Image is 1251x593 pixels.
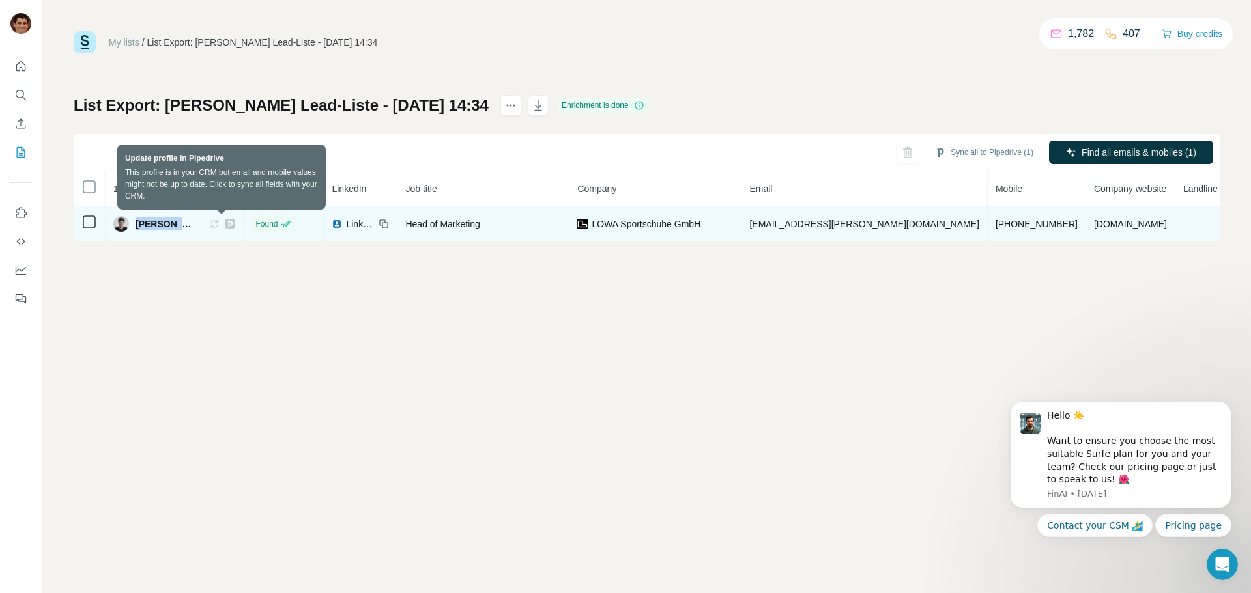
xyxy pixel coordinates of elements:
button: Use Surfe API [10,230,31,253]
button: Find all emails & mobiles (1) [1049,141,1213,164]
span: LinkedIn [332,184,366,194]
span: Company website [1094,184,1166,194]
span: LinkedIn [346,217,375,230]
span: Job title [405,184,437,194]
button: Use Surfe on LinkedIn [10,201,31,225]
div: List Export: [PERSON_NAME] Lead-Liste - [DATE] 14:34 [147,36,378,49]
img: Surfe Logo [74,31,96,53]
button: Quick start [10,55,31,78]
span: Company [577,184,616,194]
span: [DOMAIN_NAME] [1094,219,1167,229]
span: Mobile [996,184,1022,194]
h1: List Export: [PERSON_NAME] Lead-Liste - [DATE] 14:34 [74,95,489,116]
img: Avatar [10,13,31,34]
button: My lists [10,141,31,164]
button: actions [500,95,521,116]
img: Avatar [113,216,129,232]
span: Status [252,184,278,194]
iframe: Intercom live chat [1207,549,1238,580]
button: Search [10,83,31,107]
button: Buy credits [1162,25,1222,43]
span: LOWA Sportschuhe GmbH [592,217,700,230]
span: Find all emails & mobiles (1) [1082,146,1196,159]
span: 1 Profiles [113,184,151,194]
button: Enrich CSV [10,112,31,135]
button: Dashboard [10,258,31,282]
span: [PHONE_NUMBER] [996,219,1078,229]
p: 407 [1123,26,1140,42]
span: Found [255,218,278,230]
button: Sync all to Pipedrive (1) [926,143,1042,162]
a: My lists [109,37,139,48]
span: Head of Marketing [405,219,480,229]
span: Landline [1183,184,1218,194]
button: Feedback [10,287,31,310]
span: [PERSON_NAME] [136,217,196,230]
iframe: Intercom notifications message [990,358,1251,558]
span: [EMAIL_ADDRESS][PERSON_NAME][DOMAIN_NAME] [749,219,979,229]
div: Enrichment is done [558,98,648,113]
img: LinkedIn logo [332,219,342,229]
p: 1,782 [1068,26,1094,42]
li: / [142,36,145,49]
span: Email [749,184,772,194]
img: company-logo [577,219,588,229]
